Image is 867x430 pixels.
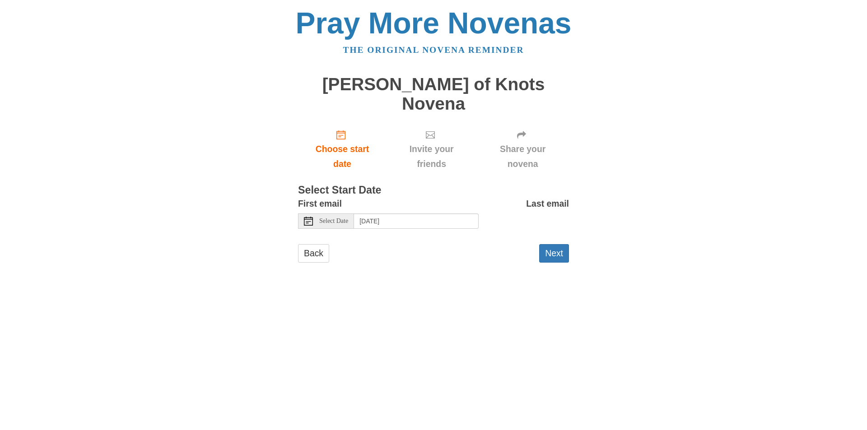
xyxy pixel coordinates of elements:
[526,196,569,211] label: Last email
[296,6,572,40] a: Pray More Novenas
[539,244,569,263] button: Next
[298,244,329,263] a: Back
[298,185,569,196] h3: Select Start Date
[387,122,476,176] div: Click "Next" to confirm your start date first.
[298,196,342,211] label: First email
[476,122,569,176] div: Click "Next" to confirm your start date first.
[298,75,569,113] h1: [PERSON_NAME] of Knots Novena
[343,45,524,55] a: The original novena reminder
[485,142,560,171] span: Share your novena
[298,122,387,176] a: Choose start date
[319,218,348,224] span: Select Date
[396,142,467,171] span: Invite your friends
[307,142,378,171] span: Choose start date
